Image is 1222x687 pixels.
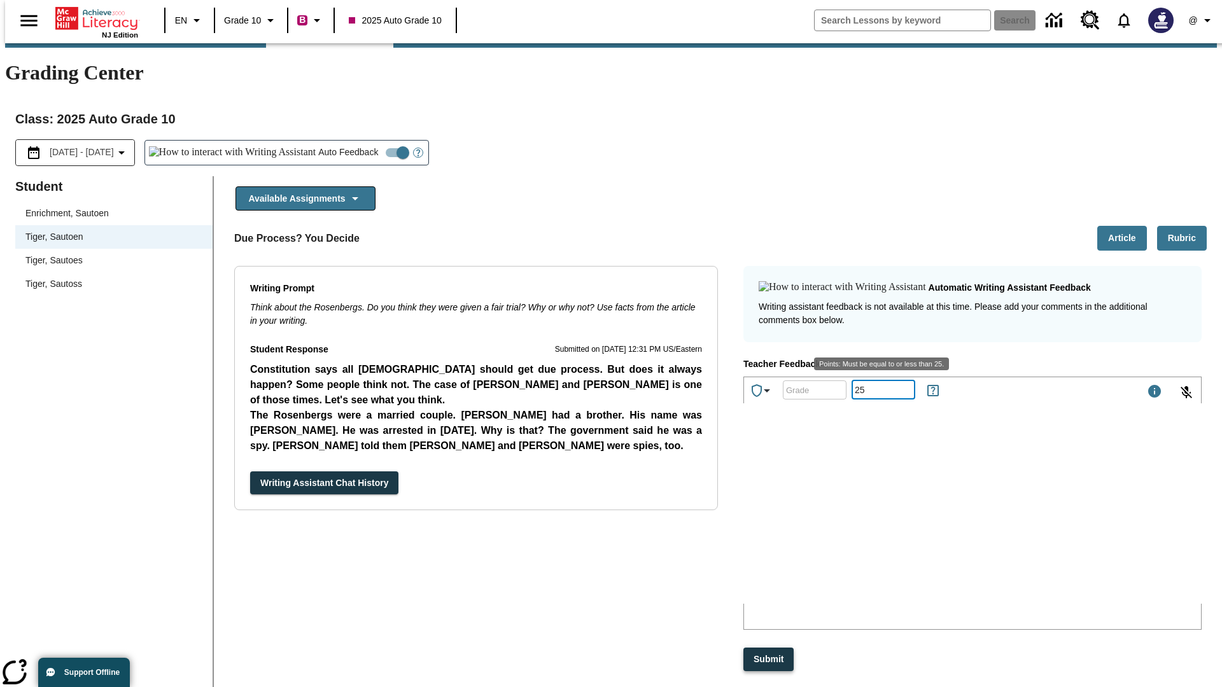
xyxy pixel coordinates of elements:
div: Enrichment, Sautoen [25,207,109,220]
div: Tiger, Sautoss [15,272,213,296]
span: @ [1188,14,1197,27]
p: Thank you for submitting your answer. Here are things that are working and some suggestions for i... [5,10,186,45]
input: Grade: Letters, numbers, %, + and - are allowed. [783,373,846,406]
p: Student Response [250,343,328,357]
p: The Rosenbergs were a married couple. [PERSON_NAME] had a brother. His name was [PERSON_NAME]. He... [250,408,702,454]
button: Available Assignments [235,186,376,211]
div: Home [55,4,138,39]
div: Tiger, Sautoen [25,230,83,244]
p: Unclear and Off-Topic [5,55,186,66]
p: Automatic writing assistant feedback [929,281,1091,295]
button: Support Offline [38,658,130,687]
p: Teacher Feedback [743,357,1202,371]
button: Writing Assistant Chat History [250,471,398,495]
p: Due Process? You Decide [234,231,360,246]
div: Tiger, Sautoes [15,249,213,272]
button: Click to activate and allow voice recognition [1171,377,1202,408]
p: [PERSON_NAME] and [PERSON_NAME] were arrested. They were put on tri [250,454,702,469]
p: Writing assistant feedback is not available at this time. Please add your comments in the additio... [759,300,1186,327]
span: Support Offline [64,668,120,677]
button: Submit [743,648,794,671]
div: Points: Must be equal to or less than 25. [852,380,915,399]
p: Submitted on [DATE] 12:31 PM US/Eastern [555,343,702,356]
a: Notifications [1107,4,1141,37]
div: Maximum 1000 characters Press Escape to exit toolbar and use left and right arrow keys to access ... [1147,384,1162,401]
div: Tiger, Sautoen [15,225,213,249]
a: Resource Center, Will open in new tab [1073,3,1107,38]
span: Auto Feedback [318,146,378,159]
button: Rubric, Will open in new tab [1157,226,1207,251]
svg: Collapse Date Range Filter [114,145,129,160]
span: B [299,12,305,28]
button: Open Help for Writing Assistant [408,141,428,165]
button: Select a new avatar [1141,4,1181,37]
span: Grade 10 [224,14,261,27]
p: Student Response [250,362,702,456]
button: Rules for Earning Points and Achievements, Will open in new tab [920,378,946,403]
h1: Grading Center [5,61,1217,85]
div: Points: Must be equal to or less than 25. [814,357,949,370]
button: Select the date range menu item [21,145,129,160]
a: Data Center [1038,3,1073,38]
span: [DATE] - [DATE] [50,146,114,159]
span: NJ Edition [102,31,138,39]
p: Writing Prompt [250,282,702,296]
span: 2025 Auto Grade 10 [349,14,441,27]
img: How to interact with Writing Assistant [149,146,316,159]
body: Type your response here. [5,10,186,303]
button: Achievements [744,378,780,403]
input: search field [815,10,990,31]
div: Tiger, Sautoes [25,254,83,267]
div: Think about the Rosenbergs. Do you think they were given a fair trial? Why or why not? Use facts ... [250,301,702,328]
p: Student [15,176,213,197]
div: Tiger, Sautoss [25,277,82,291]
span: EN [175,14,187,27]
button: Language: EN, Select a language [169,9,210,32]
button: Article, Will open in new tab [1097,226,1147,251]
img: Avatar [1148,8,1174,33]
p: While your response is not relevant to the question, it's vital to focus on the topic at hand. Pl... [5,76,186,134]
h2: Class : 2025 Auto Grade 10 [15,109,1207,129]
img: How to interact with Writing Assistant [759,281,926,294]
p: Constitution says all [DEMOGRAPHIC_DATA] should get due process. But does it always happen? Some ... [250,362,702,408]
a: Home [55,6,138,31]
input: Points: Must be equal to or less than 25. [852,373,915,406]
div: Grade: Letters, numbers, %, + and - are allowed. [783,380,846,399]
button: Boost Class color is violet red. Change class color [292,9,330,32]
div: Enrichment, Sautoen [15,202,213,225]
button: Grade: Grade 10, Select a grade [219,9,283,32]
button: Open side menu [10,2,48,39]
button: Profile/Settings [1181,9,1222,32]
